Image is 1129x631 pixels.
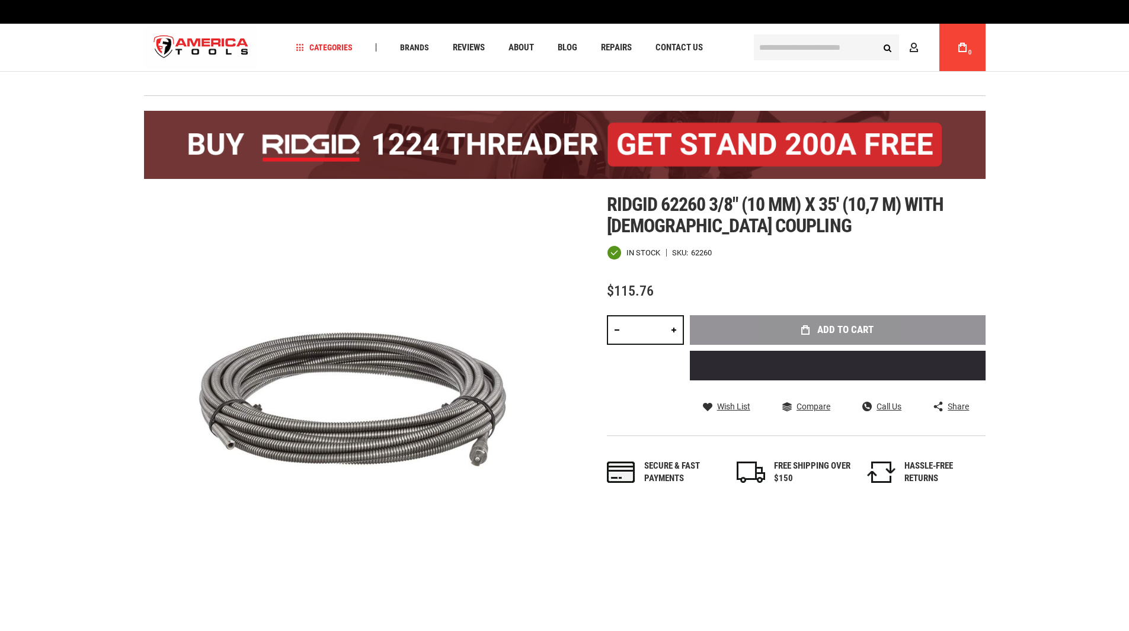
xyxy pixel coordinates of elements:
a: store logo [144,25,259,70]
span: Brands [400,43,429,52]
div: HASSLE-FREE RETURNS [904,460,981,485]
div: Secure & fast payments [644,460,721,485]
span: Blog [558,43,577,52]
button: Search [877,36,899,59]
span: Repairs [601,43,632,52]
a: Repairs [596,40,637,56]
img: returns [867,462,895,483]
span: Categories [296,43,353,52]
strong: SKU [672,249,691,257]
span: Call Us [877,402,901,411]
a: Reviews [447,40,490,56]
a: 0 [951,24,974,71]
a: Call Us [862,401,901,412]
a: Compare [782,401,830,412]
span: Share [948,402,969,411]
a: Blog [552,40,583,56]
span: Contact Us [655,43,703,52]
img: payments [607,462,635,483]
span: In stock [626,249,660,257]
div: FREE SHIPPING OVER $150 [774,460,851,485]
span: $115.76 [607,283,654,299]
span: Ridgid 62260 3/8" (10 mm) x 35' (10,7 m) with [DEMOGRAPHIC_DATA] coupling [607,193,944,237]
img: America Tools [144,25,259,70]
a: Brands [395,40,434,56]
span: About [508,43,534,52]
div: 62260 [691,249,712,257]
img: main product photo [144,194,565,614]
img: BOGO: Buy the RIDGID® 1224 Threader (26092), get the 92467 200A Stand FREE! [144,111,986,179]
a: Wish List [703,401,750,412]
img: shipping [737,462,765,483]
span: Reviews [453,43,485,52]
span: Wish List [717,402,750,411]
div: Availability [607,245,660,260]
a: Categories [290,40,358,56]
span: Compare [797,402,830,411]
a: Contact Us [650,40,708,56]
a: About [503,40,539,56]
span: 0 [968,49,972,56]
